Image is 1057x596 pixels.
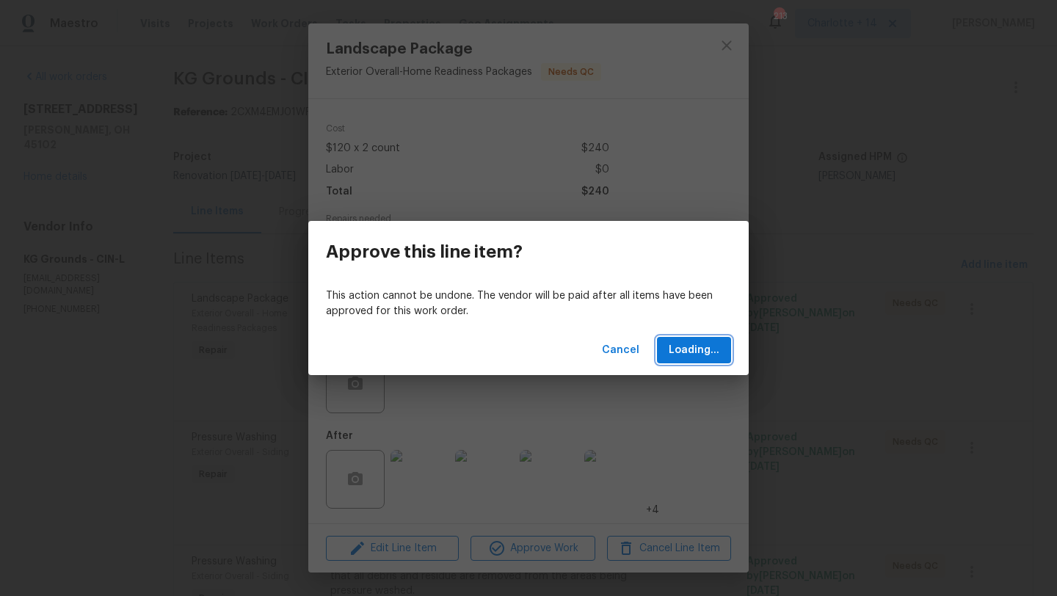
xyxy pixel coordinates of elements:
[657,337,731,364] button: Loading...
[596,337,645,364] button: Cancel
[326,288,731,319] p: This action cannot be undone. The vendor will be paid after all items have been approved for this...
[669,341,719,360] span: Loading...
[326,241,523,262] h3: Approve this line item?
[602,341,639,360] span: Cancel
